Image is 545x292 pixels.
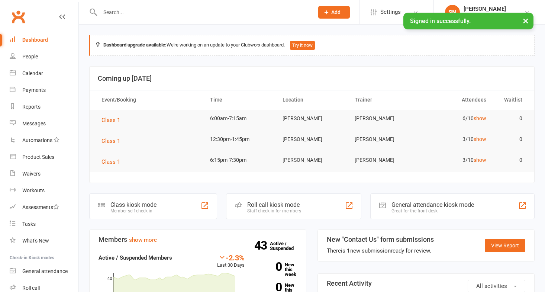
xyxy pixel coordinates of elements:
[391,201,474,208] div: General attendance kiosk mode
[103,42,167,48] strong: Dashboard upgrade available:
[99,236,297,243] h3: Members
[10,263,78,280] a: General attendance kiosk mode
[22,221,36,227] div: Tasks
[22,121,46,126] div: Messages
[10,132,78,149] a: Automations
[22,37,48,43] div: Dashboard
[101,158,120,165] span: Class 1
[101,137,125,145] button: Class 1
[10,232,78,249] a: What's New
[101,117,120,123] span: Class 1
[22,204,59,210] div: Assessments
[347,247,350,254] strong: 1
[410,17,471,25] span: Signed in successfully.
[420,90,493,109] th: Attendees
[270,235,303,256] a: 43Active / Suspended
[217,253,245,269] div: Last 30 Days
[22,70,43,76] div: Calendar
[9,7,28,26] a: Clubworx
[276,110,348,127] td: [PERSON_NAME]
[476,283,507,289] span: All activities
[22,285,40,291] div: Roll call
[10,149,78,166] a: Product Sales
[22,187,45,193] div: Workouts
[22,104,41,110] div: Reports
[276,151,348,169] td: [PERSON_NAME]
[493,151,529,169] td: 0
[485,239,525,252] a: View Report
[348,90,420,109] th: Trainer
[217,253,245,261] div: -2.3%
[247,208,301,214] div: Staff check-in for members
[493,131,529,148] td: 0
[318,6,350,19] button: Add
[22,154,54,160] div: Product Sales
[391,208,474,214] div: Great for the front desk
[474,157,486,163] a: show
[203,110,276,127] td: 6:00am-7:15am
[203,131,276,148] td: 12:30pm-1:45pm
[98,7,309,17] input: Search...
[420,131,493,148] td: 3/10
[380,4,401,20] span: Settings
[10,65,78,82] a: Calendar
[256,261,282,272] strong: 0
[348,131,420,148] td: [PERSON_NAME]
[129,237,157,243] a: show more
[420,110,493,127] td: 6/10
[493,110,529,127] td: 0
[331,9,341,15] span: Add
[276,90,348,109] th: Location
[10,166,78,182] a: Waivers
[474,136,486,142] a: show
[110,201,157,208] div: Class kiosk mode
[101,157,125,166] button: Class 1
[98,75,526,82] h3: Coming up [DATE]
[464,12,506,19] div: Power & Posture
[348,110,420,127] td: [PERSON_NAME]
[203,151,276,169] td: 6:15pm-7:30pm
[22,87,46,93] div: Payments
[493,90,529,109] th: Waitlist
[247,201,301,208] div: Roll call kiosk mode
[10,32,78,48] a: Dashboard
[290,41,315,50] button: Try it now
[22,54,38,60] div: People
[22,171,41,177] div: Waivers
[22,268,68,274] div: General attendance
[327,246,434,255] div: There is new submission ready for review.
[101,116,125,125] button: Class 1
[327,280,525,287] h3: Recent Activity
[89,35,535,56] div: We're working on an update to your Clubworx dashboard.
[519,13,532,29] button: ×
[254,240,270,251] strong: 43
[99,254,172,261] strong: Active / Suspended Members
[10,48,78,65] a: People
[10,82,78,99] a: Payments
[464,6,506,12] div: [PERSON_NAME]
[22,137,52,143] div: Automations
[110,208,157,214] div: Member self check-in
[420,151,493,169] td: 3/10
[10,115,78,132] a: Messages
[10,99,78,115] a: Reports
[348,151,420,169] td: [PERSON_NAME]
[203,90,276,109] th: Time
[327,236,434,243] h3: New "Contact Us" form submissions
[10,216,78,232] a: Tasks
[101,138,120,144] span: Class 1
[10,182,78,199] a: Workouts
[445,5,460,20] div: SN
[10,199,78,216] a: Assessments
[22,238,49,244] div: What's New
[474,115,486,121] a: show
[276,131,348,148] td: [PERSON_NAME]
[95,90,203,109] th: Event/Booking
[256,262,297,277] a: 0New this week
